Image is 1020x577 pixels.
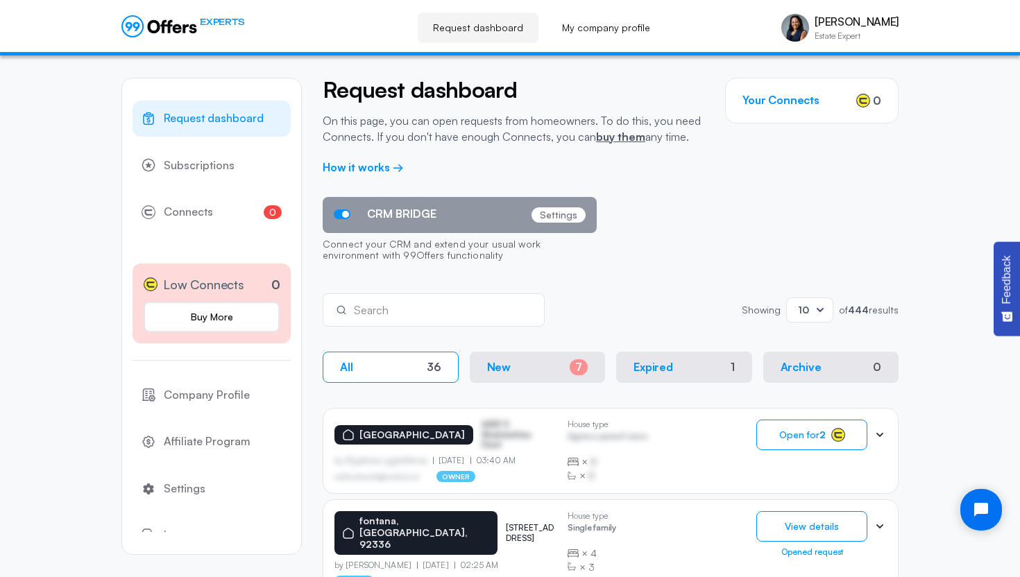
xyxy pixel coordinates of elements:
p: Archive [781,361,822,374]
strong: 444 [848,304,869,316]
span: EXPERTS [200,15,244,28]
p: of results [839,305,899,315]
p: Agrwsv qwervf oiuns [568,431,647,445]
span: Subscriptions [164,157,235,175]
p: by [PERSON_NAME] [334,560,417,570]
button: Feedback - Show survey [994,241,1020,336]
span: Open for [779,429,826,440]
p: 0 [271,275,280,294]
p: [PERSON_NAME] [815,15,899,28]
div: × [568,560,616,574]
p: All [340,361,353,374]
button: Logout [133,517,291,553]
p: On this page, you can open requests from homeowners. To do this, you need Connects. If you don't ... [323,113,704,144]
div: × [568,546,616,560]
p: ASDF S Sfasfdasfdas Dasd [482,420,551,449]
h2: Request dashboard [323,78,704,102]
p: 02:25 AM [454,560,499,570]
a: Request dashboard [418,12,538,43]
h3: Your Connects [742,94,819,107]
p: Single family [568,523,616,536]
p: [STREET_ADDRESS] [506,523,556,543]
div: 1 [731,361,735,374]
p: House type [568,420,647,429]
a: Affiliate Program [133,424,291,460]
img: Vivienne Haroun [781,14,809,42]
p: New [487,361,511,374]
p: owner [436,471,476,482]
a: Request dashboard [133,101,291,137]
p: [GEOGRAPHIC_DATA] [359,429,465,441]
span: CRM BRIDGE [367,207,436,221]
span: 0 [264,205,282,219]
span: B [590,455,597,469]
p: Showing [742,305,781,315]
p: Connect your CRM and extend your usual work environment with 99Offers functionality [323,233,597,269]
a: Settings [133,471,291,507]
span: B [588,469,595,483]
a: My company profile [547,12,665,43]
span: 4 [590,546,597,560]
div: × [568,469,647,483]
p: House type [568,511,616,521]
span: 3 [588,560,595,574]
strong: 2 [819,429,826,440]
p: [DATE] [433,456,470,465]
a: Buy More [144,302,280,332]
button: View details [756,511,867,542]
iframe: Tidio Chat [949,477,1014,542]
button: New7 [470,352,606,383]
button: Archive0 [763,352,899,383]
span: Request dashboard [164,110,264,128]
p: Estate Expert [815,32,899,40]
p: asdfasdfasasfd@asdfasd.asf [334,472,420,481]
a: How it works → [323,160,404,174]
p: Settings [532,207,586,223]
span: Affiliate Program [164,433,250,451]
p: Expired [634,361,673,374]
p: 03:40 AM [470,456,516,465]
a: Subscriptions [133,148,291,184]
a: EXPERTS [121,15,244,37]
div: × [568,455,647,469]
span: Logout [164,526,200,544]
span: 0 [873,92,881,109]
p: fontana, [GEOGRAPHIC_DATA], 92336 [359,515,489,550]
span: Low Connects [163,275,244,295]
a: Connects0 [133,194,291,230]
button: All36 [323,352,459,383]
div: 7 [570,359,588,375]
span: Connects [164,203,213,221]
p: [DATE] [417,560,454,570]
span: Company Profile [164,386,250,404]
span: Feedback [1001,255,1013,304]
p: by Afgdsrwe Ljgjkdfsbvas [334,456,433,465]
a: Company Profile [133,377,291,413]
button: Expired1 [616,352,752,383]
button: Open for2 [756,420,867,450]
div: 36 [427,361,441,374]
div: 0 [873,361,881,374]
span: 10 [798,304,809,316]
div: Opened request [756,547,867,557]
span: Settings [164,480,205,498]
a: buy them [596,130,645,144]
